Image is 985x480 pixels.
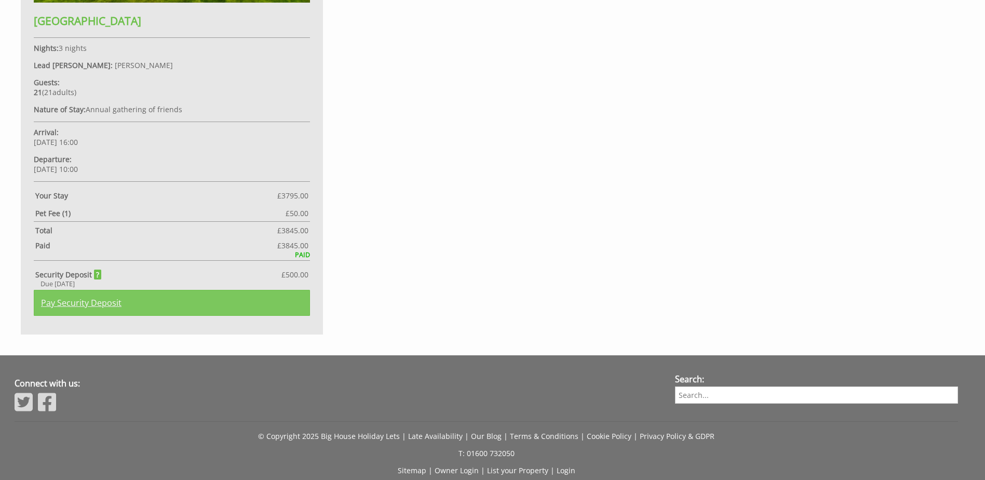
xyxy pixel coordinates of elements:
[281,241,308,250] span: 3845.00
[504,431,508,441] span: |
[34,60,113,70] strong: Lead [PERSON_NAME]:
[35,208,286,218] strong: Pet Fee (1)
[35,225,277,235] strong: Total
[34,77,60,87] strong: Guests:
[34,43,310,53] p: 3 nights
[458,448,515,458] a: T: 01600 732050
[640,431,714,441] a: Privacy Policy & GDPR
[481,465,485,475] span: |
[34,127,310,147] p: [DATE] 16:00
[277,191,308,201] span: £
[34,104,310,114] p: Annual gathering of friends
[675,374,958,385] h3: Search:
[277,225,308,235] span: £
[35,241,277,250] strong: Paid
[34,250,310,259] div: PAID
[428,465,433,475] span: |
[675,386,958,404] input: Search...
[115,60,173,70] span: [PERSON_NAME]
[281,270,308,279] span: £
[402,431,406,441] span: |
[408,431,463,441] a: Late Availability
[510,431,578,441] a: Terms & Conditions
[398,465,426,475] a: Sitemap
[286,270,308,279] span: 500.00
[587,431,631,441] a: Cookie Policy
[34,43,59,53] strong: Nights:
[34,290,310,316] a: Pay Security Deposit
[281,191,308,201] span: 3795.00
[15,392,33,412] img: Twitter
[35,191,277,201] strong: Your Stay
[34,87,42,97] strong: 21
[34,127,59,137] strong: Arrival:
[487,465,548,475] a: List your Property
[15,378,656,389] h3: Connect with us:
[581,431,585,441] span: |
[38,392,56,412] img: Facebook
[290,208,308,218] span: 50.00
[34,154,310,174] p: [DATE] 10:00
[550,465,555,475] span: |
[286,208,308,218] span: £
[633,431,638,441] span: |
[258,431,400,441] a: © Copyright 2025 Big House Holiday Lets
[34,104,86,114] strong: Nature of Stay:
[281,225,308,235] span: 3845.00
[34,87,76,97] span: ( )
[44,87,74,97] span: adult
[557,465,575,475] a: Login
[34,279,310,288] div: Due [DATE]
[471,431,502,441] a: Our Blog
[35,270,102,279] strong: Security Deposit
[465,431,469,441] span: |
[277,241,308,250] span: £
[44,87,52,97] span: 21
[71,87,74,97] span: s
[34,14,310,28] h2: [GEOGRAPHIC_DATA]
[435,465,479,475] a: Owner Login
[34,154,72,164] strong: Departure:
